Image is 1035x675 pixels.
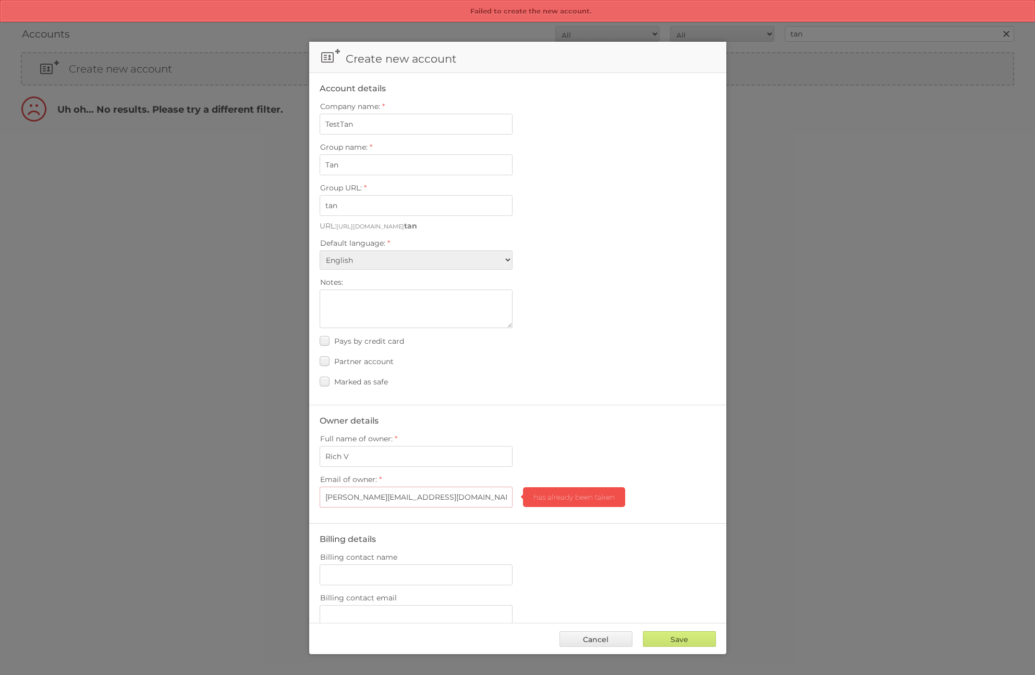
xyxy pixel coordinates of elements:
[334,336,404,346] span: Pays by credit card
[309,42,726,73] h1: Create new account
[320,593,397,602] span: Billing contact email
[320,183,362,192] span: Group URL:
[334,377,388,387] span: Marked as safe
[320,102,380,111] span: Company name:
[320,278,343,287] span: Notes:
[643,631,716,647] input: Save
[336,223,404,230] small: [URL][DOMAIN_NAME]
[559,631,632,647] a: Cancel
[320,416,379,426] legend: Owner details
[320,238,385,248] span: Default language:
[320,221,716,231] p: URL:
[320,534,376,544] legend: Billing details
[404,221,417,231] strong: tan
[1,1,1034,22] p: Failed to create the new account.
[320,154,513,175] input: My brand name
[320,142,368,152] span: Group name:
[334,357,394,366] span: Partner account
[320,552,397,562] span: Billing contact name
[320,475,377,484] span: Email of owner:
[523,487,625,507] span: has already been taken
[320,83,386,93] legend: Account details
[320,434,393,443] span: Full name of owner:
